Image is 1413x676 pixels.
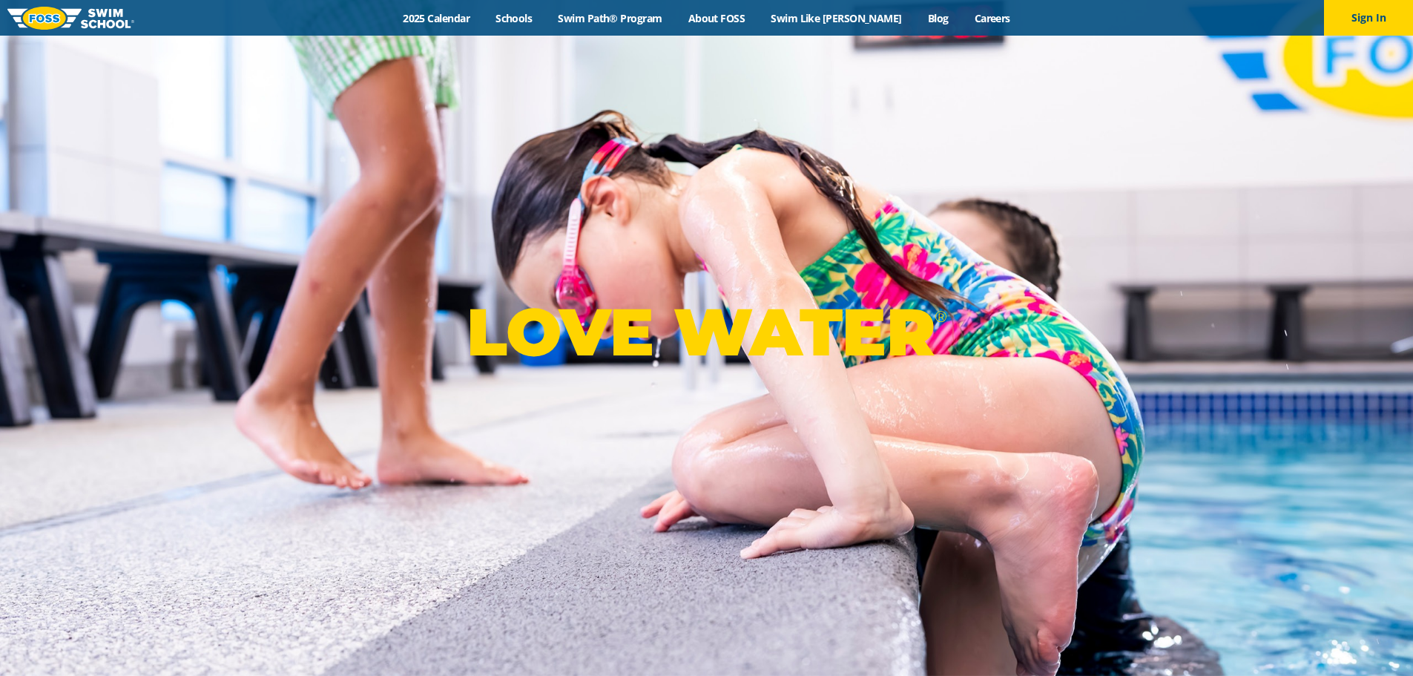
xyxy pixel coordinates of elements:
a: Swim Like [PERSON_NAME] [758,11,915,25]
img: FOSS Swim School Logo [7,7,134,30]
sup: ® [935,307,946,326]
a: About FOSS [675,11,758,25]
a: Schools [483,11,545,25]
a: 2025 Calendar [390,11,483,25]
p: LOVE WATER [467,292,946,372]
a: Swim Path® Program [545,11,675,25]
a: Blog [915,11,961,25]
a: Careers [961,11,1023,25]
